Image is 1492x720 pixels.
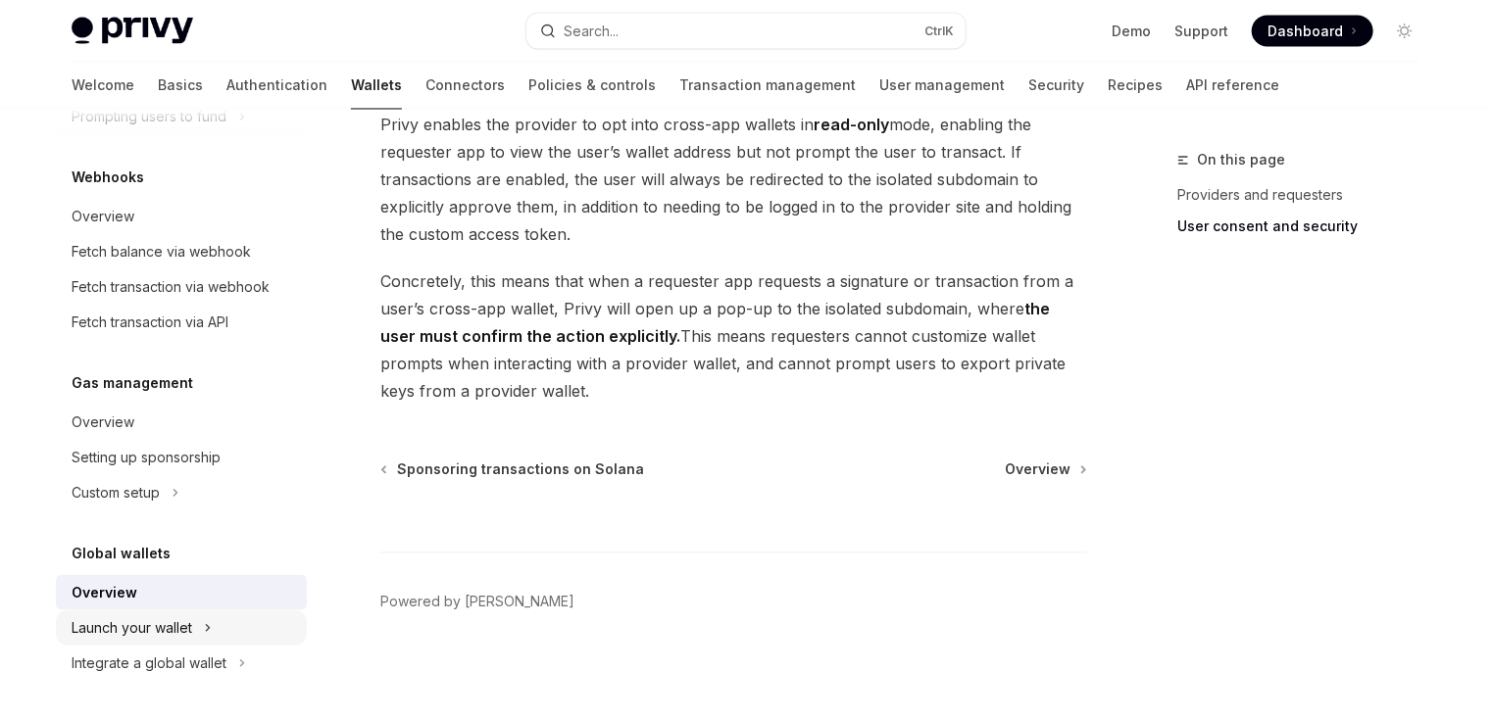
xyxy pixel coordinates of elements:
[1252,16,1373,47] a: Dashboard
[814,116,889,135] strong: read-only
[1197,149,1285,172] span: On this page
[158,63,203,110] a: Basics
[72,240,251,264] div: Fetch balance via webhook
[382,460,644,480] a: Sponsoring transactions on Solana
[72,18,193,45] img: light logo
[56,269,307,305] a: Fetch transaction via webhook
[1174,22,1228,41] a: Support
[564,20,619,43] div: Search...
[72,311,228,334] div: Fetch transaction via API
[72,481,160,504] div: Custom setup
[72,616,192,640] div: Launch your wallet
[1028,63,1084,110] a: Security
[1177,180,1436,212] a: Providers and requesters
[380,268,1087,406] span: Concretely, this means that when a requester app requests a signature or transaction from a user’...
[380,593,574,612] a: Powered by [PERSON_NAME]
[56,199,307,234] a: Overview
[397,460,644,480] span: Sponsoring transactions on Solana
[226,63,327,110] a: Authentication
[380,112,1087,249] span: Privy enables the provider to opt into cross-app wallets in mode, enabling the requester app to v...
[351,63,402,110] a: Wallets
[1112,22,1151,41] a: Demo
[72,581,137,604] div: Overview
[924,24,954,39] span: Ctrl K
[72,63,134,110] a: Welcome
[72,446,221,469] div: Setting up sponsorship
[1005,460,1070,480] span: Overview
[72,410,134,434] div: Overview
[56,234,307,269] a: Fetch balance via webhook
[56,405,307,440] a: Overview
[56,440,307,475] a: Setting up sponsorship
[679,63,856,110] a: Transaction management
[72,542,171,565] h5: Global wallets
[72,371,193,395] h5: Gas management
[1186,63,1279,110] a: API reference
[72,205,134,228] div: Overview
[72,651,226,675] div: Integrate a global wallet
[528,63,656,110] a: Policies & controls
[879,63,1005,110] a: User management
[1389,16,1420,47] button: Toggle dark mode
[72,275,270,299] div: Fetch transaction via webhook
[56,305,307,340] a: Fetch transaction via API
[1108,63,1163,110] a: Recipes
[1177,212,1436,243] a: User consent and security
[425,63,505,110] a: Connectors
[380,300,1050,347] strong: the user must confirm the action explicitly.
[526,14,966,49] button: Search...CtrlK
[1268,22,1343,41] span: Dashboard
[1005,460,1085,480] a: Overview
[72,166,144,189] h5: Webhooks
[56,575,307,610] a: Overview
